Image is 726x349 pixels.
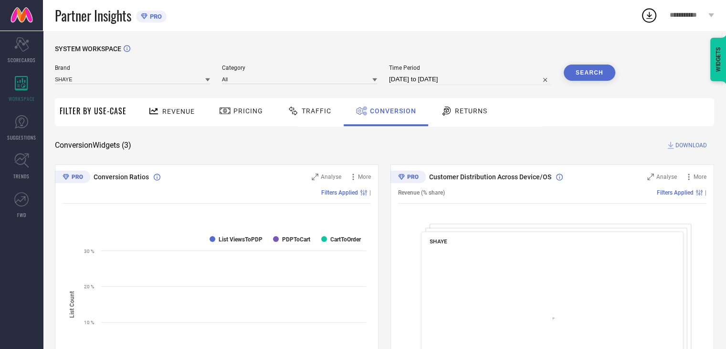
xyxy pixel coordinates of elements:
[219,236,263,243] text: List ViewsToPDP
[84,320,94,325] text: 10 %
[390,171,426,185] div: Premium
[389,65,552,71] span: Time Period
[321,174,341,180] span: Analyse
[398,189,445,196] span: Revenue (% share)
[94,173,149,181] span: Conversion Ratios
[84,249,94,254] text: 30 %
[330,236,361,243] text: CartToOrder
[321,189,358,196] span: Filters Applied
[55,141,131,150] span: Conversion Widgets ( 3 )
[694,174,706,180] span: More
[147,13,162,20] span: PRO
[69,291,75,317] tspan: List Count
[7,134,36,141] span: SUGGESTIONS
[55,171,90,185] div: Premium
[282,236,310,243] text: PDPToCart
[641,7,658,24] div: Open download list
[55,65,210,71] span: Brand
[656,174,677,180] span: Analyse
[369,189,371,196] span: |
[302,107,331,115] span: Traffic
[647,174,654,180] svg: Zoom
[358,174,371,180] span: More
[233,107,263,115] span: Pricing
[162,108,195,115] span: Revenue
[705,189,706,196] span: |
[84,284,94,289] text: 20 %
[564,65,615,81] button: Search
[657,189,694,196] span: Filters Applied
[455,107,487,115] span: Returns
[430,238,447,245] span: SHAYE
[55,6,131,25] span: Partner Insights
[370,107,416,115] span: Conversion
[13,173,30,180] span: TRENDS
[60,105,126,117] span: Filter By Use-Case
[17,211,26,218] span: FWD
[8,56,36,64] span: SCORECARDS
[55,45,121,53] span: SYSTEM WORKSPACE
[312,174,318,180] svg: Zoom
[429,173,551,181] span: Customer Distribution Across Device/OS
[9,95,35,102] span: WORKSPACE
[222,65,377,71] span: Category
[389,74,552,85] input: Select time period
[675,141,707,150] span: DOWNLOAD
